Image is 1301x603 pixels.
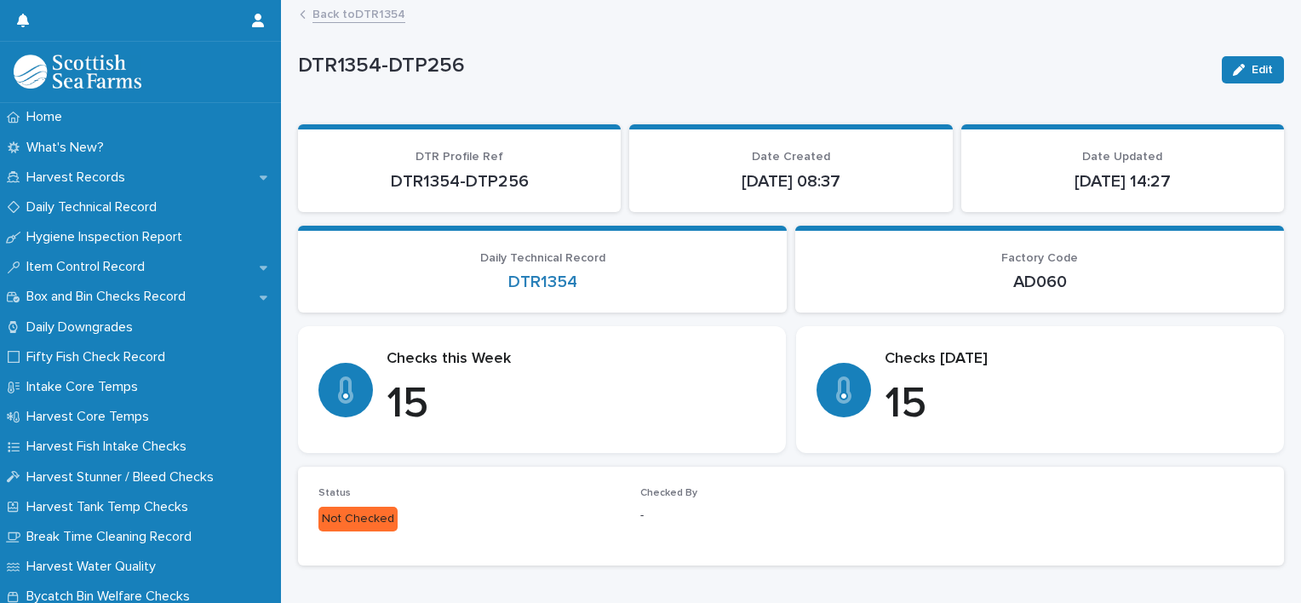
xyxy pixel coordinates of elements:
span: Date Updated [1082,151,1162,163]
p: Daily Downgrades [20,319,146,336]
span: DTR Profile Ref [416,151,503,163]
p: Hygiene Inspection Report [20,229,196,245]
span: Status [318,488,351,498]
a: Back toDTR1354 [312,3,405,23]
p: Harvest Tank Temp Checks [20,499,202,515]
p: [DATE] 08:37 [650,171,931,192]
p: Harvest Fish Intake Checks [20,439,200,455]
a: DTR1354 [508,272,577,292]
div: Not Checked [318,507,398,531]
span: Checked By [640,488,697,498]
p: Home [20,109,76,125]
p: What's New? [20,140,117,156]
span: Edit [1252,64,1273,76]
p: - [640,507,942,525]
p: DTR1354-DTP256 [298,54,1208,78]
p: Intake Core Temps [20,379,152,395]
p: Daily Technical Record [20,199,170,215]
p: Box and Bin Checks Record [20,289,199,305]
p: DTR1354-DTP256 [318,171,600,192]
p: Item Control Record [20,259,158,275]
button: Edit [1222,56,1284,83]
p: [DATE] 14:27 [982,171,1264,192]
span: Date Created [752,151,830,163]
span: Daily Technical Record [480,252,605,264]
p: 15 [885,379,1264,430]
span: Factory Code [1001,252,1078,264]
p: 15 [387,379,765,430]
p: Fifty Fish Check Record [20,349,179,365]
img: mMrefqRFQpe26GRNOUkG [14,55,141,89]
p: Break Time Cleaning Record [20,529,205,545]
p: Harvest Water Quality [20,559,169,575]
p: Checks [DATE] [885,350,1264,369]
p: Harvest Records [20,169,139,186]
p: AD060 [816,272,1264,292]
p: Harvest Stunner / Bleed Checks [20,469,227,485]
p: Checks this Week [387,350,765,369]
p: Harvest Core Temps [20,409,163,425]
